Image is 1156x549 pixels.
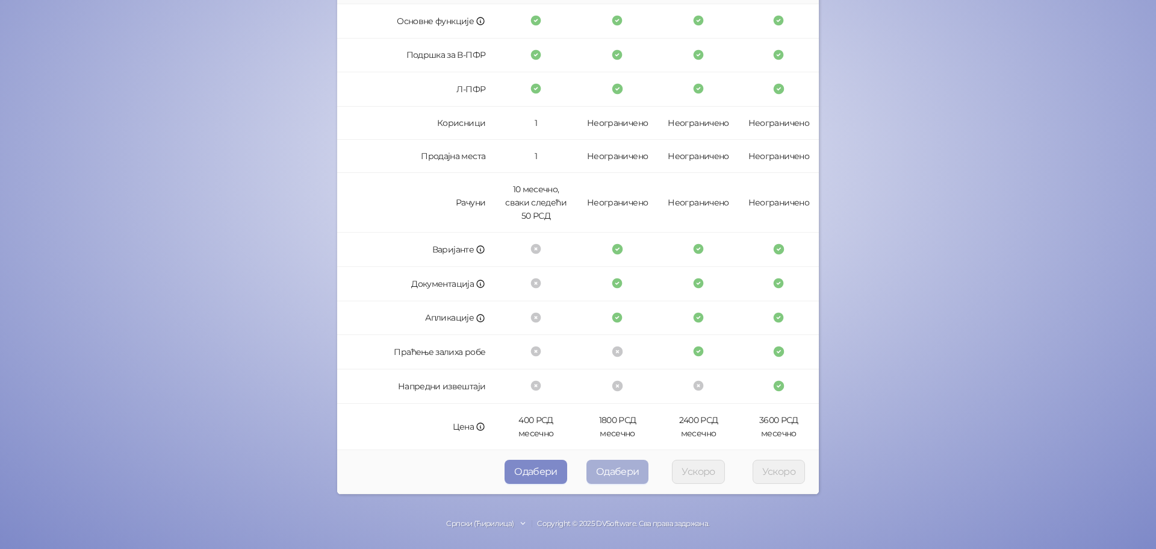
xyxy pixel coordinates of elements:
td: 1800 РСД месечно [577,404,659,450]
td: Продајна места [337,140,495,173]
td: Цена [337,404,495,450]
button: Одабери [505,460,567,484]
td: Апликације [337,301,495,336]
td: Праћење залиха робе [337,335,495,369]
button: Ускоро [753,460,805,484]
td: Напредни извештаји [337,369,495,404]
td: Неограничено [658,107,738,140]
td: Основне функције [337,4,495,39]
td: Неограничено [658,140,738,173]
td: Документација [337,267,495,301]
td: Неограничено [739,107,819,140]
button: Одабери [586,460,649,484]
td: 10 месечно, сваки следећи 50 РСД [495,173,577,233]
td: 3600 РСД месечно [739,404,819,450]
div: Српски (Ћирилица) [446,518,514,530]
td: Неограничено [739,140,819,173]
td: Варијанте [337,233,495,267]
td: Неограничено [577,140,659,173]
td: Неограничено [658,173,738,233]
td: 2400 РСД месечно [658,404,738,450]
button: Ускоро [672,460,724,484]
td: 1 [495,107,577,140]
td: Подршка за В-ПФР [337,39,495,73]
td: 1 [495,140,577,173]
td: 400 РСД месечно [495,404,577,450]
td: Рачуни [337,173,495,233]
td: Корисници [337,107,495,140]
td: Неограничено [577,107,659,140]
td: Неограничено [739,173,819,233]
td: Л-ПФР [337,72,495,107]
td: Неограничено [577,173,659,233]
